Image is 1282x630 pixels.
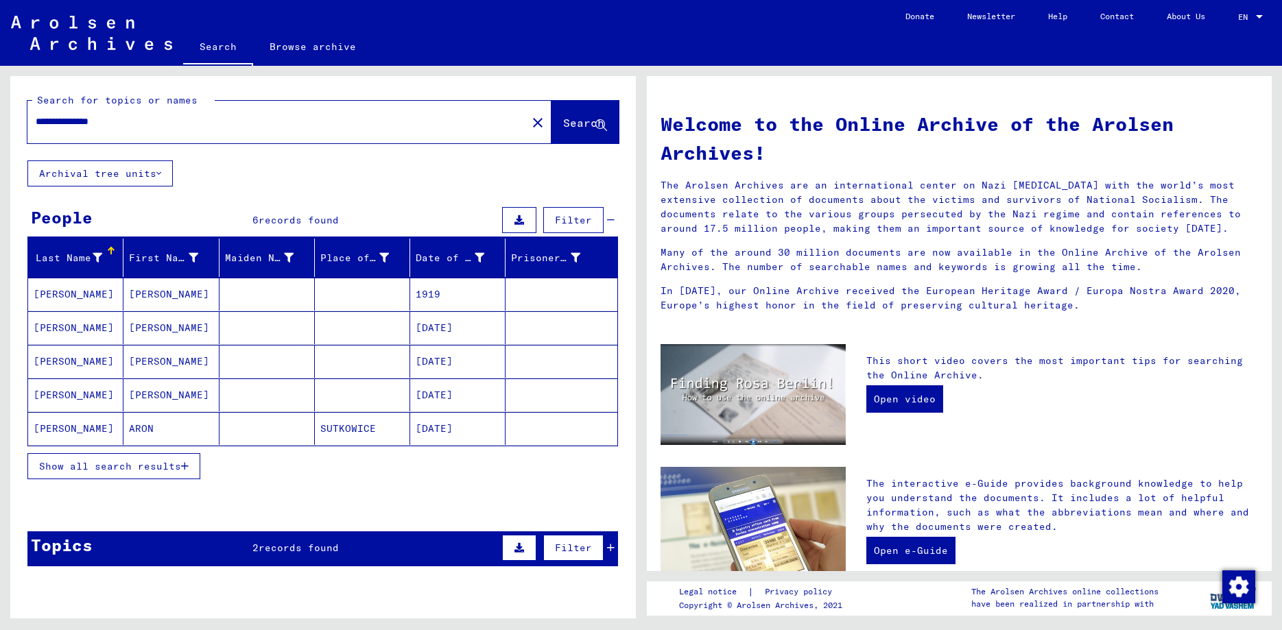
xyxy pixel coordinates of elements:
[31,205,93,230] div: People
[410,412,506,445] mat-cell: [DATE]
[410,239,506,277] mat-header-cell: Date of Birth
[661,284,1259,313] p: In [DATE], our Online Archive received the European Heritage Award / Europa Nostra Award 2020, Eu...
[1222,570,1255,603] img: Change consent
[410,311,506,344] mat-cell: [DATE]
[563,116,604,130] span: Search
[320,251,389,265] div: Place of Birth
[866,537,955,564] a: Open e-Guide
[543,535,604,561] button: Filter
[34,247,123,269] div: Last Name
[315,239,410,277] mat-header-cell: Place of Birth
[679,599,848,611] p: Copyright © Arolsen Archives, 2021
[28,345,123,378] mat-cell: [PERSON_NAME]
[315,412,410,445] mat-cell: SUTKOWICE
[661,110,1259,167] h1: Welcome to the Online Archive of the Arolsen Archives!
[219,239,315,277] mat-header-cell: Maiden Name
[661,245,1259,274] p: Many of the around 30 million documents are now available in the Online Archive of the Arolsen Ar...
[971,585,1159,598] p: The Arolsen Archives online collections
[28,278,123,311] mat-cell: [PERSON_NAME]
[661,344,846,445] img: video.jpg
[555,542,592,554] span: Filter
[39,460,181,472] span: Show all search results
[1207,581,1259,615] img: yv_logo.png
[511,247,600,269] div: Prisoner #
[259,542,339,554] span: records found
[661,467,846,591] img: eguide.jpg
[555,214,592,226] span: Filter
[679,585,748,599] a: Legal notice
[530,114,546,131] mat-icon: close
[679,585,848,599] div: |
[1238,12,1253,22] span: EN
[28,239,123,277] mat-header-cell: Last Name
[320,247,409,269] div: Place of Birth
[866,385,943,413] a: Open video
[252,214,259,226] span: 6
[28,412,123,445] mat-cell: [PERSON_NAME]
[123,412,219,445] mat-cell: ARON
[31,533,93,557] div: Topics
[123,378,219,411] mat-cell: [PERSON_NAME]
[511,251,580,265] div: Prisoner #
[123,278,219,311] mat-cell: [PERSON_NAME]
[661,178,1259,236] p: The Arolsen Archives are an international center on Nazi [MEDICAL_DATA] with the world’s most ext...
[27,160,173,186] button: Archival tree units
[123,239,219,277] mat-header-cell: First Name
[506,239,617,277] mat-header-cell: Prisoner #
[754,585,848,599] a: Privacy policy
[34,251,102,265] div: Last Name
[410,345,506,378] mat-cell: [DATE]
[1222,570,1255,603] div: Change consent
[27,453,200,479] button: Show all search results
[971,598,1159,610] p: have been realized in partnership with
[416,251,484,265] div: Date of Birth
[123,311,219,344] mat-cell: [PERSON_NAME]
[410,378,506,411] mat-cell: [DATE]
[183,30,253,66] a: Search
[37,94,198,106] mat-label: Search for topics or names
[129,251,198,265] div: First Name
[129,247,218,269] div: First Name
[551,101,619,143] button: Search
[253,30,372,63] a: Browse archive
[11,16,172,50] img: Arolsen_neg.svg
[123,345,219,378] mat-cell: [PERSON_NAME]
[252,542,259,554] span: 2
[866,354,1258,383] p: This short video covers the most important tips for searching the Online Archive.
[225,247,314,269] div: Maiden Name
[410,278,506,311] mat-cell: 1919
[28,378,123,411] mat-cell: [PERSON_NAME]
[28,311,123,344] mat-cell: [PERSON_NAME]
[524,108,551,136] button: Clear
[866,476,1258,534] p: The interactive e-Guide provides background knowledge to help you understand the documents. It in...
[259,214,339,226] span: records found
[225,251,294,265] div: Maiden Name
[543,207,604,233] button: Filter
[416,247,505,269] div: Date of Birth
